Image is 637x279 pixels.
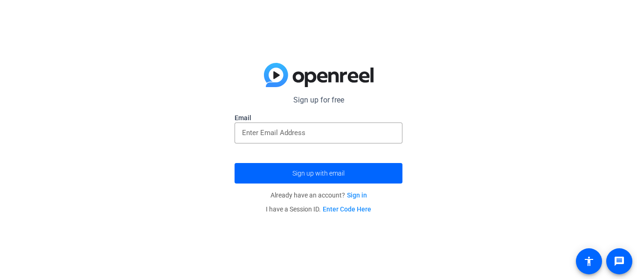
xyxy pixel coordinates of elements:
a: Enter Code Here [323,205,371,213]
label: Email [235,113,402,122]
a: Sign in [347,191,367,199]
button: Sign up with email [235,163,402,184]
img: blue-gradient.svg [264,63,374,87]
p: Sign up for free [235,95,402,106]
mat-icon: accessibility [583,256,595,267]
span: I have a Session ID. [266,205,371,213]
input: Enter Email Address [242,127,395,138]
mat-icon: message [614,256,625,267]
span: Already have an account? [270,191,367,199]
